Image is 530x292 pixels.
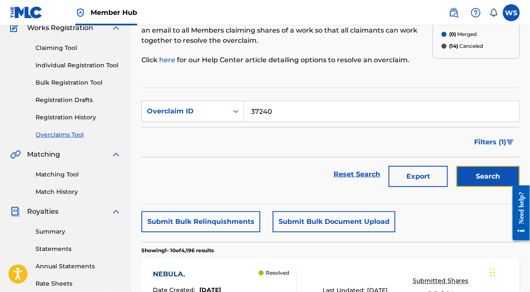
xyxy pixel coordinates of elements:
[147,106,223,116] div: Overclaim ID
[36,96,121,105] a: Registration Drafts
[141,55,433,65] p: Click for our Help Center article detailing options to resolve an overclaim.
[488,251,530,292] iframe: Chat Widget
[36,170,121,179] a: Matching Tool
[111,149,121,160] img: expand
[273,211,395,232] button: Submit Bulk Document Upload
[141,101,520,191] form: Search Form
[10,149,21,160] img: Matching
[413,276,470,285] p: Submitted Shares
[36,61,121,70] a: Individual Registration Tool
[506,179,530,247] iframe: Resource Center
[266,269,290,277] p: Resolved
[36,130,121,139] a: Overclaims Tool
[36,44,121,52] a: Claiming Tool
[27,207,58,217] span: Royalties
[36,187,121,196] a: Match History
[10,6,43,19] img: MLC Logo
[445,4,462,21] a: Public Search
[474,137,506,147] span: Filters ( 1 )
[10,23,21,33] img: Works Registration
[141,247,214,254] p: Showing 1 - 10 of 4,196 results
[36,262,121,271] a: Annual Statements
[10,207,20,217] img: Royalties
[111,23,121,33] img: expand
[471,8,481,18] img: help
[449,31,456,37] span: (0)
[36,227,121,236] a: Summary
[467,4,484,21] div: Help
[329,165,384,184] a: Reset Search
[36,279,121,288] a: Rate Sheets
[36,245,121,253] a: Statements
[36,78,121,87] a: Bulk Registration Tool
[503,4,520,21] div: User Menu
[449,30,477,38] p: Merged
[490,260,495,285] div: Drag
[449,8,459,18] img: search
[36,113,121,122] a: Registration History
[456,166,520,187] button: Search
[91,8,137,17] span: Member Hub
[389,166,448,187] button: Export
[27,149,60,160] span: Matching
[507,140,514,145] img: filter
[111,207,121,217] img: expand
[27,23,93,33] span: Works Registration
[159,56,177,64] a: here
[75,8,86,18] img: Top Rightsholder
[449,42,483,50] p: Canceled
[141,211,260,232] button: Submit Bulk Relinquishments
[153,269,229,279] div: NEBULA.
[449,43,458,49] span: (14)
[489,8,498,17] div: Notifications
[469,132,520,153] button: Filters (1)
